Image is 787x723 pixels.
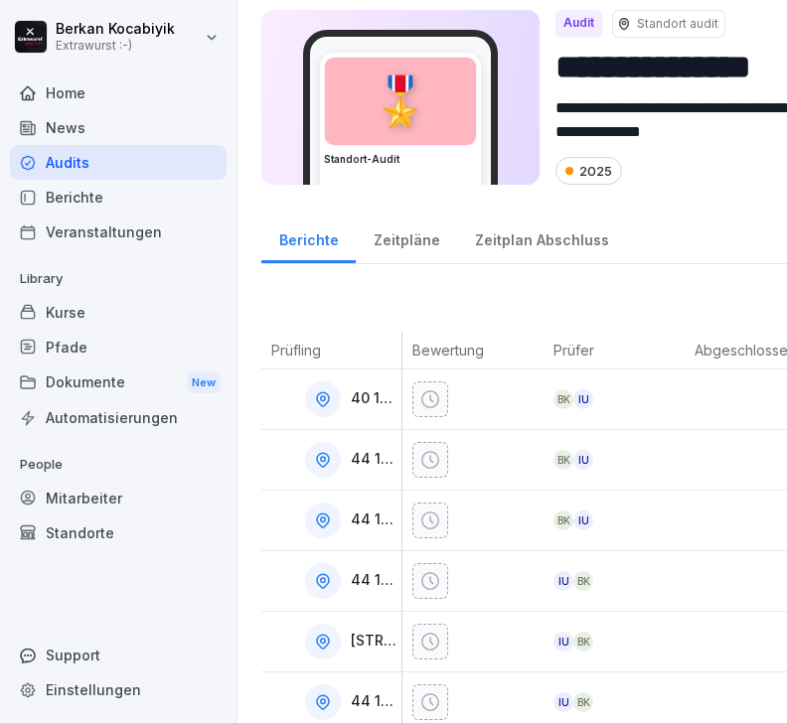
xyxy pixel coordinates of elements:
a: Home [10,75,227,110]
div: IU [573,389,593,409]
a: Berichte [10,180,227,215]
a: Audits [10,145,227,180]
div: Dokumente [10,364,227,401]
div: Audit [555,10,602,38]
div: 🎖️ [325,58,476,145]
div: IU [573,450,593,470]
a: Berichte [261,213,356,263]
div: IU [553,571,573,591]
p: 44 14 [GEOGRAPHIC_DATA] 1 [351,693,397,710]
p: Extrawurst :-) [56,39,175,53]
p: Bewertung [412,340,534,361]
a: Zeitplan Abschluss [457,213,626,263]
a: Automatisierungen [10,400,227,435]
p: 44 12 [GEOGRAPHIC_DATA] 1 [351,572,397,589]
a: DokumenteNew [10,364,227,401]
div: BK [573,692,593,712]
div: BK [553,450,573,470]
div: BK [573,571,593,591]
div: BK [553,389,573,409]
div: BK [573,632,593,651]
div: New [187,371,221,394]
th: Prüfer [544,332,685,369]
div: IU [553,692,573,712]
p: 44 10 Meinerzhagen [351,451,397,468]
a: Pfade [10,330,227,364]
a: News [10,110,227,145]
div: IU [553,632,573,651]
div: IU [573,510,593,530]
h3: Standort-Audit [324,152,477,167]
p: Prüfling [271,340,392,361]
a: Einstellungen [10,672,227,707]
p: Standort audit [637,15,718,33]
div: BK [553,510,573,530]
p: People [10,449,227,481]
a: Mitarbeiter [10,481,227,515]
p: Library [10,263,227,295]
a: Standorte [10,515,227,550]
a: Veranstaltungen [10,215,227,249]
div: Support [10,638,227,672]
p: 44 11 [GEOGRAPHIC_DATA] 1 [351,511,397,528]
a: Kurse [10,295,227,330]
a: Zeitpläne [356,213,457,263]
p: [STREET_ADDRESS] [351,633,397,650]
p: Berkan Kocabiyik [56,21,175,38]
p: 40 10 [GEOGRAPHIC_DATA] 2 [351,390,397,407]
div: 2025 [555,157,622,185]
